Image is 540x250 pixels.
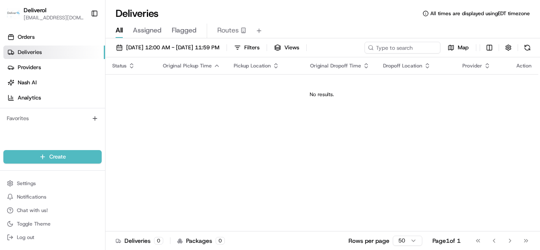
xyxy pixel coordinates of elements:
[284,44,299,51] span: Views
[24,14,84,21] button: [EMAIL_ADDRESS][DOMAIN_NAME]
[348,237,389,245] p: Rows per page
[18,94,41,102] span: Analytics
[458,44,469,51] span: Map
[112,42,223,54] button: [DATE] 12:00 AM - [DATE] 11:59 PM
[7,8,20,19] img: Deliverol
[109,91,535,98] div: No results.
[230,42,263,54] button: Filters
[116,25,123,35] span: All
[383,62,422,69] span: Dropoff Location
[430,10,530,17] span: All times are displayed using EDT timezone
[49,153,66,161] span: Create
[18,48,42,56] span: Deliveries
[154,237,163,245] div: 0
[216,237,225,245] div: 0
[17,234,34,241] span: Log out
[3,204,102,216] button: Chat with us!
[3,76,105,89] a: Nash AI
[3,177,102,189] button: Settings
[18,64,41,71] span: Providers
[133,25,162,35] span: Assigned
[244,44,259,51] span: Filters
[364,42,440,54] input: Type to search
[3,61,105,74] a: Providers
[17,180,36,187] span: Settings
[462,62,482,69] span: Provider
[177,237,225,245] div: Packages
[3,191,102,203] button: Notifications
[444,42,472,54] button: Map
[3,231,102,243] button: Log out
[3,112,102,125] div: Favorites
[126,44,219,51] span: [DATE] 12:00 AM - [DATE] 11:59 PM
[3,3,87,24] button: DeliverolDeliverol[EMAIL_ADDRESS][DOMAIN_NAME]
[3,30,105,44] a: Orders
[116,7,159,20] h1: Deliveries
[17,220,51,227] span: Toggle Theme
[270,42,303,54] button: Views
[172,25,197,35] span: Flagged
[18,33,35,41] span: Orders
[521,42,533,54] button: Refresh
[18,79,37,86] span: Nash AI
[24,6,46,14] button: Deliverol
[17,207,48,214] span: Chat with us!
[3,46,105,59] a: Deliveries
[234,62,271,69] span: Pickup Location
[3,91,105,105] a: Analytics
[3,150,102,164] button: Create
[112,62,127,69] span: Status
[432,237,461,245] div: Page 1 of 1
[116,237,163,245] div: Deliveries
[3,218,102,230] button: Toggle Theme
[163,62,212,69] span: Original Pickup Time
[516,62,532,69] div: Action
[217,25,239,35] span: Routes
[17,194,46,200] span: Notifications
[310,62,361,69] span: Original Dropoff Time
